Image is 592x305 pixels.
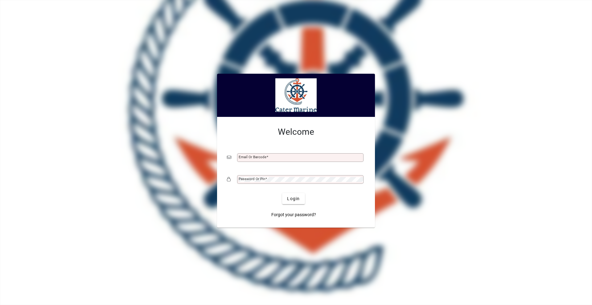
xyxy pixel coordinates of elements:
[239,155,266,159] mat-label: Email or Barcode
[287,196,300,202] span: Login
[282,193,305,204] button: Login
[227,127,365,137] h2: Welcome
[239,177,265,181] mat-label: Password or Pin
[269,209,319,220] a: Forgot your password?
[271,212,316,218] span: Forgot your password?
